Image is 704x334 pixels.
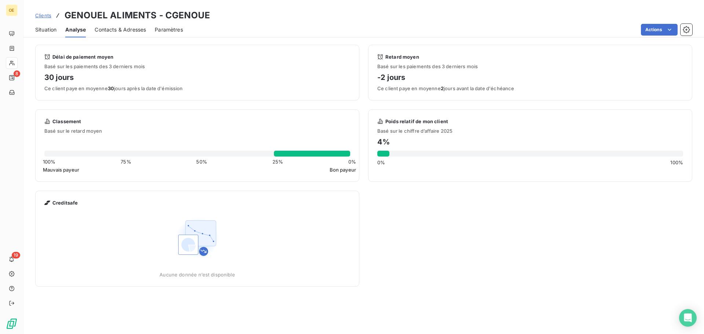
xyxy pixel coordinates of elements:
[36,128,359,134] span: Basé sur le retard moyen
[377,128,683,134] span: Basé sur le chiffre d’affaire 2025
[330,167,356,173] span: Bon payeur
[52,54,113,60] span: Délai de paiement moyen
[65,26,86,33] span: Analyse
[6,318,18,330] img: Logo LeanPay
[35,26,56,33] span: Situation
[377,159,385,165] span: 0 %
[52,200,78,206] span: Creditsafe
[43,167,79,173] span: Mauvais payeur
[35,12,51,19] a: Clients
[121,159,131,165] span: 75 %
[44,63,350,69] span: Basé sur les paiements des 3 derniers mois
[65,9,210,22] h3: GENOUEL ALIMENTS - CGENOUE
[641,24,678,36] button: Actions
[44,71,350,83] h4: 30 jours
[377,63,683,69] span: Basé sur les paiements des 3 derniers mois
[35,12,51,18] span: Clients
[52,118,81,124] span: Classement
[196,159,207,165] span: 50 %
[377,85,683,91] span: Ce client paye en moyenne jours avant la date d'échéance
[272,159,283,165] span: 25 %
[43,159,56,165] span: 100 %
[441,85,444,91] span: 2
[385,118,448,124] span: Poids relatif de mon client
[377,136,683,148] h4: 4 %
[348,159,356,165] span: 0 %
[159,272,235,278] span: Aucune donnée n’est disponible
[155,26,183,33] span: Paramètres
[679,309,697,327] div: Open Intercom Messenger
[377,71,683,83] h4: -2 jours
[670,159,683,165] span: 100 %
[6,4,18,16] div: OE
[108,85,114,91] span: 30
[44,85,350,91] span: Ce client paye en moyenne jours après la date d'émission
[95,26,146,33] span: Contacts & Adresses
[14,70,20,77] span: 8
[174,214,221,261] img: Empty state
[385,54,419,60] span: Retard moyen
[12,252,20,258] span: 19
